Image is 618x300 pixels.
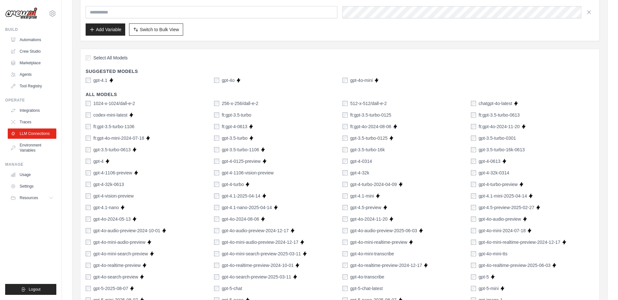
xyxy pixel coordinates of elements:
[222,170,274,176] label: gpt-4-1106-vision-preview
[342,274,348,279] input: gpt-4o-transcribe
[222,239,298,245] label: gpt-4o-mini-audio-preview-2024-12-17
[350,181,397,188] label: gpt-4-turbo-2024-04-09
[222,135,248,141] label: gpt-3.5-turbo
[222,77,235,84] label: gpt-4o
[5,98,56,103] div: Operate
[342,78,348,83] input: gpt-4o-mini
[93,227,160,234] label: gpt-4o-audio-preview-2024-10-01
[214,251,219,256] input: gpt-4o-mini-search-preview-2025-03-11
[342,286,348,291] input: gpt-5-chat-latest
[471,193,476,199] input: gpt-4.1-mini-2025-04-14
[350,216,388,222] label: gpt-4o-2024-11-20
[342,136,348,141] input: gpt-3.5-turbo-0125
[5,284,56,295] button: Logout
[222,285,242,292] label: gpt-5-chat
[5,7,37,20] img: Logo
[86,286,91,291] input: gpt-5-2025-08-07
[350,170,369,176] label: gpt-4-32k
[471,170,476,175] input: gpt-4-32k-0314
[342,251,348,256] input: gpt-4o-mini-transcribe
[86,263,91,268] input: gpt-4o-realtime-preview
[342,124,348,129] input: ft:gpt-4o-2024-08-06
[93,285,128,292] label: gpt-5-2025-08-07
[342,101,348,106] input: 512-x-512/dall-e-2
[350,135,388,141] label: gpt-3.5-turbo-0125
[86,170,91,175] input: gpt-4-1106-preview
[471,228,476,233] input: gpt-4o-mini-2024-07-18
[8,128,56,139] a: LLM Connections
[350,158,372,164] label: gpt-4-0314
[342,147,348,152] input: gpt-3.5-turbo-16k
[93,55,128,61] span: Select All Models
[350,146,385,153] label: gpt-3.5-turbo-16k
[86,78,91,83] input: gpt-4.1
[214,205,219,210] input: gpt-4.1-nano-2025-04-14
[214,159,219,164] input: gpt-4-0125-preview
[222,181,244,188] label: gpt-4-turbo
[350,227,417,234] label: gpt-4o-audio-preview-2025-06-03
[479,193,527,199] label: gpt-4.1-mini-2025-04-14
[86,101,91,106] input: 1024-x-1024/dall-e-2
[8,81,56,91] a: Tool Registry
[471,286,476,291] input: gpt-5-mini
[350,112,391,118] label: ft:gpt-3.5-turbo-0125
[86,182,91,187] input: gpt-4-32k-0613
[86,228,91,233] input: gpt-4o-audio-preview-2024-10-01
[93,100,135,107] label: 1024-x-1024/dall-e-2
[471,136,476,141] input: gpt-3.5-turbo-0301
[479,239,560,245] label: gpt-4o-mini-realtime-preview-2024-12-17
[8,170,56,180] a: Usage
[214,286,219,291] input: gpt-5-chat
[342,205,348,210] input: gpt-4.5-preview
[479,227,526,234] label: gpt-4o-mini-2024-07-18
[214,182,219,187] input: gpt-4-turbo
[222,274,291,280] label: gpt-4o-search-preview-2025-03-11
[479,158,501,164] label: gpt-4-0613
[86,193,91,199] input: gpt-4-vision-preview
[479,285,499,292] label: gpt-5-mini
[471,251,476,256] input: gpt-4o-mini-tts
[222,112,251,118] label: ft:gpt-3.5-turbo
[214,216,219,222] input: gpt-4o-2024-08-06
[8,58,56,68] a: Marketplace
[222,100,258,107] label: 256-x-256/dall-e-2
[222,251,301,257] label: gpt-4o-mini-search-preview-2025-03-11
[86,251,91,256] input: gpt-4o-mini-search-preview
[214,136,219,141] input: gpt-3.5-turbo
[20,195,38,200] span: Resources
[86,124,91,129] input: ft:gpt-3.5-turbo-1106
[222,158,261,164] label: gpt-4-0125-preview
[5,27,56,32] div: Build
[350,77,373,84] label: gpt-4o-mini
[214,112,219,118] input: ft:gpt-3.5-turbo
[86,23,125,36] button: Add Variable
[93,239,145,245] label: gpt-4o-mini-audio-preview
[8,140,56,155] a: Environment Variables
[350,285,383,292] label: gpt-5-chat-latest
[8,69,56,80] a: Agents
[342,112,348,118] input: ft:gpt-3.5-turbo-0125
[471,240,476,245] input: gpt-4o-mini-realtime-preview-2024-12-17
[214,274,219,279] input: gpt-4o-search-preview-2025-03-11
[479,262,550,269] label: gpt-4o-realtime-preview-2025-06-03
[86,159,91,164] input: gpt-4
[93,170,132,176] label: gpt-4-1106-preview
[140,26,179,33] span: Switch to Bulk View
[86,216,91,222] input: gpt-4o-2024-05-13
[8,105,56,116] a: Integrations
[214,193,219,199] input: gpt-4.1-2025-04-14
[479,123,520,130] label: ft:gpt-4o-2024-11-20
[471,101,476,106] input: chatgpt-4o-latest
[479,170,509,176] label: gpt-4-32k-0314
[8,181,56,191] a: Settings
[342,182,348,187] input: gpt-4-turbo-2024-04-09
[350,262,422,269] label: gpt-4o-realtime-preview-2024-12-17
[86,91,594,98] h4: All Models
[342,228,348,233] input: gpt-4o-audio-preview-2025-06-03
[479,204,534,211] label: gpt-4.5-preview-2025-02-27
[342,170,348,175] input: gpt-4-32k
[214,78,219,83] input: gpt-4o
[93,158,104,164] label: gpt-4
[479,216,521,222] label: gpt-4o-audio-preview
[471,147,476,152] input: gpt-3.5-turbo-16k-0613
